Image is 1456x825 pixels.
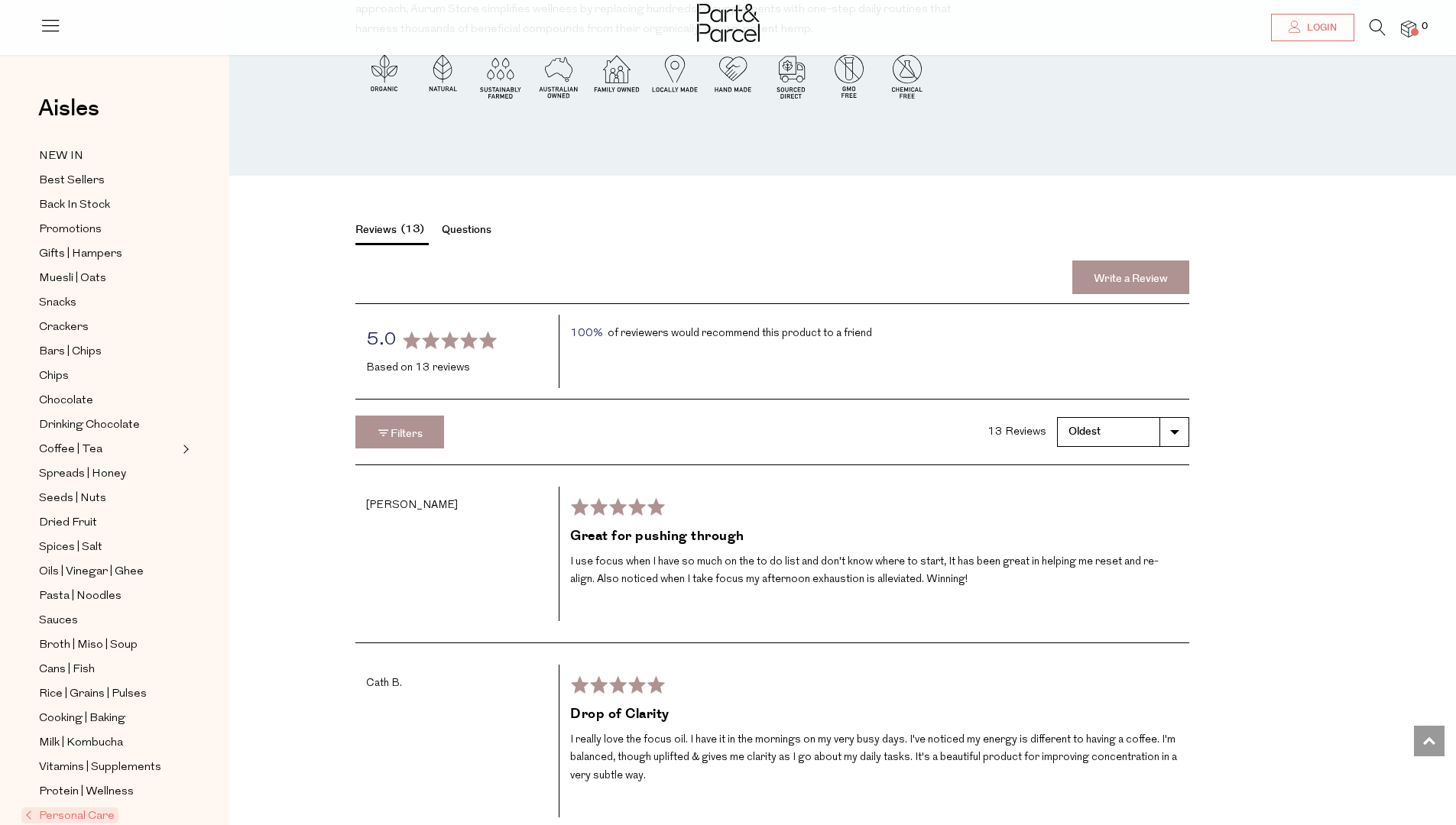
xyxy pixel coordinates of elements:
img: P_P-ICONS-Live_Bec_V11_GMO_Free.svg [822,49,876,102]
span: Vitamins | Supplements [39,759,161,777]
a: Spices | Salt [39,538,178,557]
span: Milk | Kombucha [39,734,123,752]
a: Pasta | Noodles [39,587,178,606]
span: Muesli | Oats [39,270,106,288]
span: Pasta | Noodles [39,587,122,606]
a: 0 [1401,21,1416,37]
span: Oils | Vinegar | Ghee [39,563,144,581]
a: Back In Stock [39,196,178,215]
a: Chips [39,367,178,386]
a: Gifts | Hampers [39,244,178,264]
img: P_P-ICONS-Live_Bec_V11_Chemical_Free.svg [880,49,934,102]
span: Dried Fruit [39,514,97,532]
span: Personal Care [21,807,118,823]
a: Personal Care [25,807,178,825]
span: Sauces [39,612,78,630]
span: Snacks [39,294,76,312]
span: 0 [1418,20,1432,34]
a: Broth | Miso | Soup [39,636,178,655]
a: Muesli | Oats [39,269,178,288]
a: Login [1271,14,1354,41]
a: Promotions [39,220,178,239]
span: Bars | Chips [39,343,102,361]
p: I really love the focus oil. I have it in the mornings on my very busy days. I've noticed my ener... [570,731,1179,785]
a: Protein | Wellness [39,782,178,801]
a: Spreads | Honey [39,464,178,484]
img: P_P-ICONS-Live_Bec_V11_Family_Owned.svg [590,49,644,102]
span: Drinking Chocolate [39,416,140,435]
a: Vitamins | Supplements [39,758,178,777]
span: Cans | Fish [39,661,95,679]
div: 13 Reviews [987,424,1046,441]
span: Promotions [39,221,102,239]
a: Best Sellers [39,171,178,190]
h2: Drop of Clarity [570,705,1179,724]
span: NEW IN [39,147,83,166]
span: 13 [397,221,429,238]
span: Spices | Salt [39,539,102,557]
a: Bars | Chips [39,342,178,361]
span: Chips [39,367,69,386]
div: Based on 13 reviews [366,360,548,377]
span: Coffee | Tea [39,441,102,459]
span: Back In Stock [39,196,110,215]
span: Cath B. [366,678,402,689]
a: Oils | Vinegar | Ghee [39,562,178,581]
span: Broth | Miso | Soup [39,636,138,655]
span: Chocolate [39,392,93,410]
img: Part&Parcel [697,4,760,42]
img: P_P-ICONS-Live_Bec_V11_Sustainable_Farmed.svg [474,49,527,102]
span: Protein | Wellness [39,783,134,801]
button: Reviews [355,222,429,245]
img: P_P-ICONS-Live_Bec_V11_Natural.svg [416,49,469,102]
a: Sauces [39,611,178,630]
a: Seeds | Nuts [39,489,178,508]
a: Coffee | Tea [39,440,178,459]
img: P_P-ICONS-Live_Bec_V11_Handmade.svg [706,49,760,102]
span: Best Sellers [39,172,105,190]
a: Crackers [39,318,178,337]
a: Cooking | Baking [39,709,178,728]
a: Drinking Chocolate [39,416,178,435]
p: I use focus when I have so much on the to do list and don't know where to start, It has been grea... [570,553,1179,590]
a: Rice | Grains | Pulses [39,684,178,704]
span: Cooking | Baking [39,710,125,728]
button: Expand/Collapse Coffee | Tea [179,440,190,458]
a: Snacks [39,293,178,312]
img: P_P-ICONS-Live_Bec_V11_Sourced_Direct.svg [764,49,818,102]
a: Chocolate [39,391,178,410]
button: Questions [442,222,491,242]
a: NEW IN [39,147,178,166]
span: 5.0 [366,331,397,349]
span: [PERSON_NAME] [366,500,458,511]
span: of reviewers would recommend this product to a friend [608,328,872,339]
a: Dried Fruit [39,513,178,532]
a: Aisles [38,97,99,135]
span: 100% [570,325,602,342]
h2: Great for pushing through [570,527,1179,546]
span: Crackers [39,319,89,337]
span: Rice | Grains | Pulses [39,685,147,704]
span: Aisles [38,92,99,125]
img: P_P-ICONS-Live_Bec_V11_Australian_Owned.svg [532,49,585,102]
a: Cans | Fish [39,660,178,679]
span: Spreads | Honey [39,465,126,484]
img: P_P-ICONS-Live_Bec_V11_Organic.svg [358,49,411,102]
button: Filters [355,416,444,449]
span: Gifts | Hampers [39,245,122,264]
a: Write a Review [1072,260,1189,294]
img: P_P-ICONS-Live_Bec_V11_Locally_Made_2.svg [648,49,702,102]
a: Milk | Kombucha [39,733,178,752]
span: Login [1303,21,1337,34]
span: Seeds | Nuts [39,490,106,508]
